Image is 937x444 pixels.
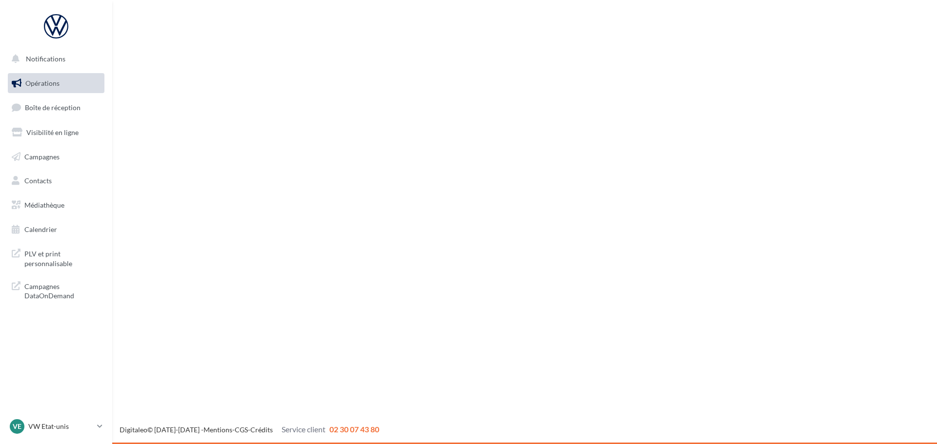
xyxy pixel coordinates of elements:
span: Service client [282,425,326,434]
a: Campagnes DataOnDemand [6,276,106,305]
a: Opérations [6,73,106,94]
span: VE [13,422,21,431]
span: Opérations [25,79,60,87]
a: Visibilité en ligne [6,122,106,143]
a: Mentions [204,425,232,434]
span: Médiathèque [24,201,64,209]
span: PLV et print personnalisable [24,247,101,268]
span: Contacts [24,176,52,185]
span: Campagnes DataOnDemand [24,280,101,301]
a: Campagnes [6,147,106,167]
span: Calendrier [24,225,57,233]
a: Contacts [6,171,106,191]
button: Notifications [6,49,102,69]
a: Médiathèque [6,195,106,215]
span: 02 30 07 43 80 [329,425,379,434]
a: VE VW Etat-unis [8,417,104,436]
a: Digitaleo [120,425,147,434]
span: Notifications [26,55,65,63]
span: Boîte de réception [25,103,81,112]
a: Crédits [250,425,273,434]
span: Visibilité en ligne [26,128,79,136]
a: Calendrier [6,219,106,240]
span: © [DATE]-[DATE] - - - [120,425,379,434]
a: CGS [235,425,248,434]
a: Boîte de réception [6,97,106,118]
p: VW Etat-unis [28,422,93,431]
a: PLV et print personnalisable [6,243,106,272]
span: Campagnes [24,152,60,160]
